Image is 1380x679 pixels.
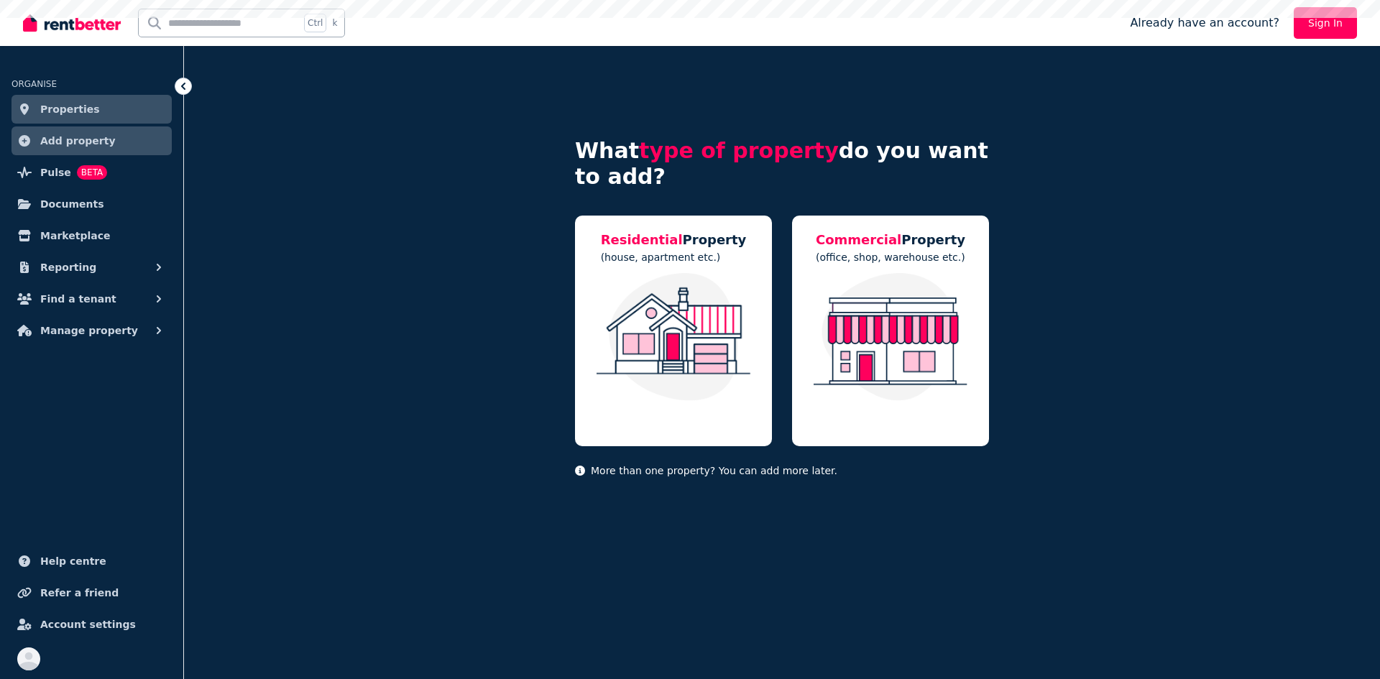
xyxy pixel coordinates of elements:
[40,616,136,633] span: Account settings
[816,250,965,264] p: (office, shop, warehouse etc.)
[40,101,100,118] span: Properties
[11,316,172,345] button: Manage property
[601,230,747,250] h5: Property
[816,232,901,247] span: Commercial
[11,190,172,218] a: Documents
[816,230,965,250] h5: Property
[40,132,116,149] span: Add property
[332,17,337,29] span: k
[40,584,119,601] span: Refer a friend
[40,322,138,339] span: Manage property
[11,547,172,576] a: Help centre
[575,463,989,478] p: More than one property? You can add more later.
[11,285,172,313] button: Find a tenant
[11,95,172,124] a: Properties
[304,14,326,32] span: Ctrl
[1130,14,1279,32] span: Already have an account?
[601,232,683,247] span: Residential
[23,12,121,34] img: RentBetter
[77,165,107,180] span: BETA
[40,195,104,213] span: Documents
[601,250,747,264] p: (house, apartment etc.)
[40,259,96,276] span: Reporting
[589,273,758,401] img: Residential Property
[11,221,172,250] a: Marketplace
[40,290,116,308] span: Find a tenant
[11,253,172,282] button: Reporting
[11,79,57,89] span: ORGANISE
[40,553,106,570] span: Help centre
[40,227,110,244] span: Marketplace
[11,610,172,639] a: Account settings
[1294,7,1357,39] a: Sign In
[11,158,172,187] a: PulseBETA
[11,126,172,155] a: Add property
[11,578,172,607] a: Refer a friend
[639,138,839,163] span: type of property
[806,273,975,401] img: Commercial Property
[40,164,71,181] span: Pulse
[575,138,989,190] h4: What do you want to add?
